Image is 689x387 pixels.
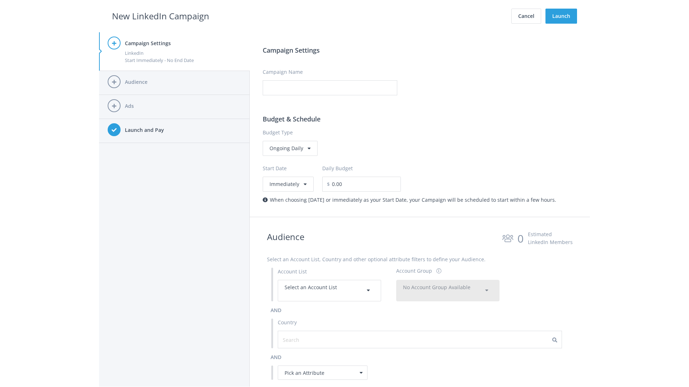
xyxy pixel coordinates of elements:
[125,102,241,110] h4: Ads
[545,9,577,24] button: Launch
[517,230,524,247] div: 0
[125,57,241,64] div: Start Immediately - No End Date
[511,9,541,24] button: Cancel
[278,365,367,380] div: Pick an Attribute
[285,283,374,298] div: Select an Account List
[403,284,470,291] span: No Account Group Available
[267,255,486,263] label: Select an Account List, Country and other optional attribute filters to define your Audience.
[263,129,577,137] label: Budget Type
[267,230,304,247] h2: Audience
[125,78,241,86] h4: Audience
[125,49,241,57] div: LinkedIn
[263,164,322,172] label: Start Date
[263,196,577,204] div: When choosing [DATE] or immediately as your Start Date, your Campaign will be scheduled to start ...
[125,126,241,134] h4: Launch and Pay
[322,164,353,172] label: Daily Budget
[125,39,241,47] h4: Campaign Settings
[263,114,577,124] h3: Budget & Schedule
[285,284,337,291] span: Select an Account List
[271,354,281,360] span: and
[263,177,314,192] button: Immediately
[112,9,209,23] h2: New LinkedIn Campaign
[263,68,303,76] label: Campaign Name
[278,268,307,276] label: Account List
[283,336,347,344] input: Search
[278,319,297,326] label: Country
[263,45,577,55] h3: Campaign Settings
[271,307,281,314] span: and
[396,267,432,275] div: Account Group
[528,230,573,246] div: Estimated LinkedIn Members
[322,177,330,192] span: $
[263,141,318,156] div: Ongoing Daily
[403,283,493,298] div: No Account Group Available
